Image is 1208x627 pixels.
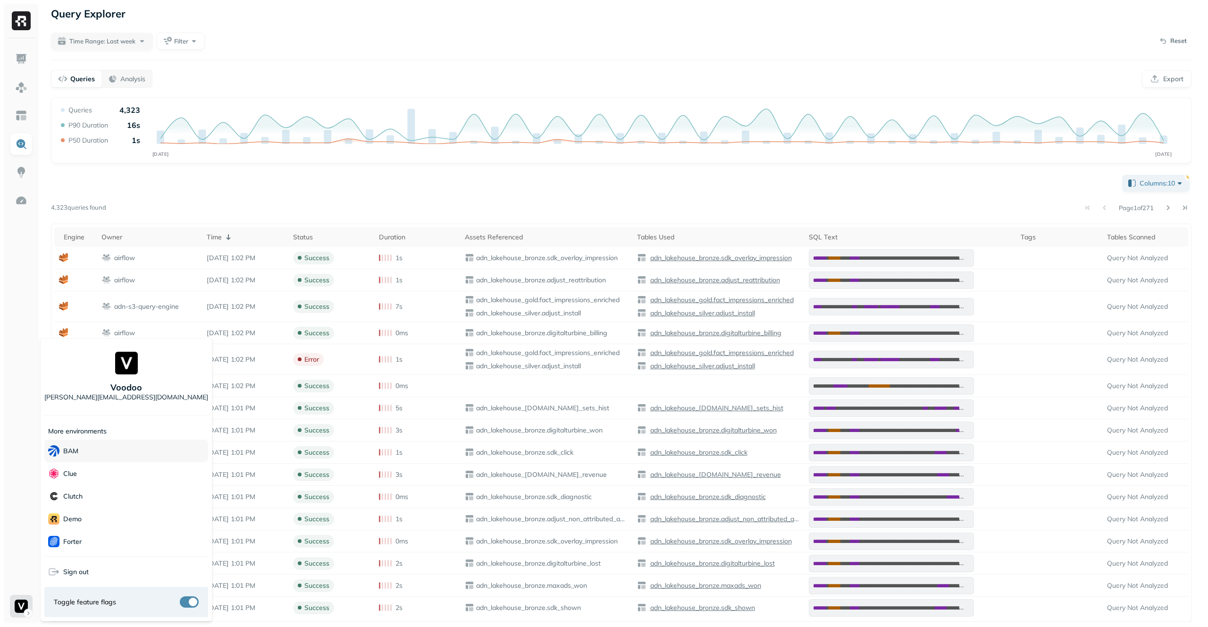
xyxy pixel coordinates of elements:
img: Forter [48,536,59,547]
img: demo [48,513,59,525]
p: Clutch [63,492,83,501]
p: BAM [63,447,78,456]
img: Clue [48,468,59,479]
img: Clutch [48,491,59,502]
p: [PERSON_NAME][EMAIL_ADDRESS][DOMAIN_NAME] [44,393,208,402]
p: demo [63,515,82,524]
p: Voodoo [110,382,142,393]
p: More environments [48,427,107,436]
img: BAM [48,445,59,457]
span: Toggle feature flags [54,598,116,607]
p: Forter [63,537,82,546]
p: Clue [63,469,77,478]
span: Sign out [63,568,89,576]
img: Voodoo [115,352,138,374]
